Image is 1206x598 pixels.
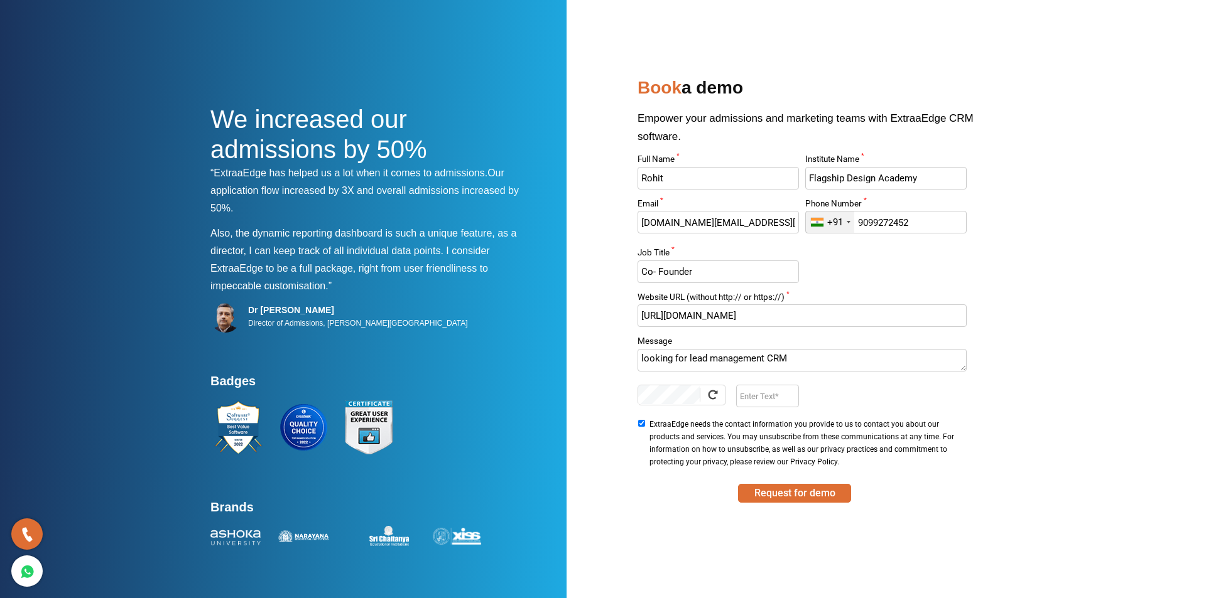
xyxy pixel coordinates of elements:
[248,316,468,331] p: Director of Admissions, [PERSON_NAME][GEOGRAPHIC_DATA]
[638,349,966,371] textarea: Message
[736,385,798,407] input: Enter Text
[638,211,798,233] input: Enter Email
[638,248,798,260] label: Job Title
[210,245,490,291] span: I consider ExtraaEdge to be a full package, right from user friendliness to impeccable customisat...
[638,73,996,109] h2: a demo
[638,304,966,327] input: Enter Website URL
[738,484,851,503] button: SUBMIT
[638,337,966,349] label: Message
[638,109,996,155] p: Empower your admissions and marketing teams with ExtraaEdge CRM software.
[210,228,516,256] span: Also, the dynamic reporting dashboard is such a unique feature, as a director, I can keep track o...
[638,200,798,211] label: Email
[806,211,854,233] div: India (भारत): +91
[210,168,519,213] span: Our application flow increased by 3X and overall admissions increased by 50%.
[638,293,966,305] label: Website URL (without http:// or https://)
[805,155,966,167] label: Institute Name
[805,167,966,190] input: Enter Institute Name
[638,167,798,190] input: Enter Full Name
[248,304,468,316] h5: Dr [PERSON_NAME]
[210,499,531,522] h4: Brands
[210,105,427,163] span: We increased our admissions by 50%
[827,216,843,228] div: +91
[805,200,966,211] label: Phone Number
[638,420,646,427] input: ExtraaEdge needs the contact information you provide to us to contact you about our products and ...
[649,418,962,468] span: ExtraaEdge needs the contact information you provide to us to contact you about our products and ...
[210,168,487,178] span: “ExtraaEdge has helped us a lot when it comes to admissions.
[638,155,798,167] label: Full Name
[638,260,798,283] input: Enter Job Title
[210,373,531,396] h4: Badges
[638,78,682,97] span: Book
[805,211,966,233] input: Enter Phone Number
